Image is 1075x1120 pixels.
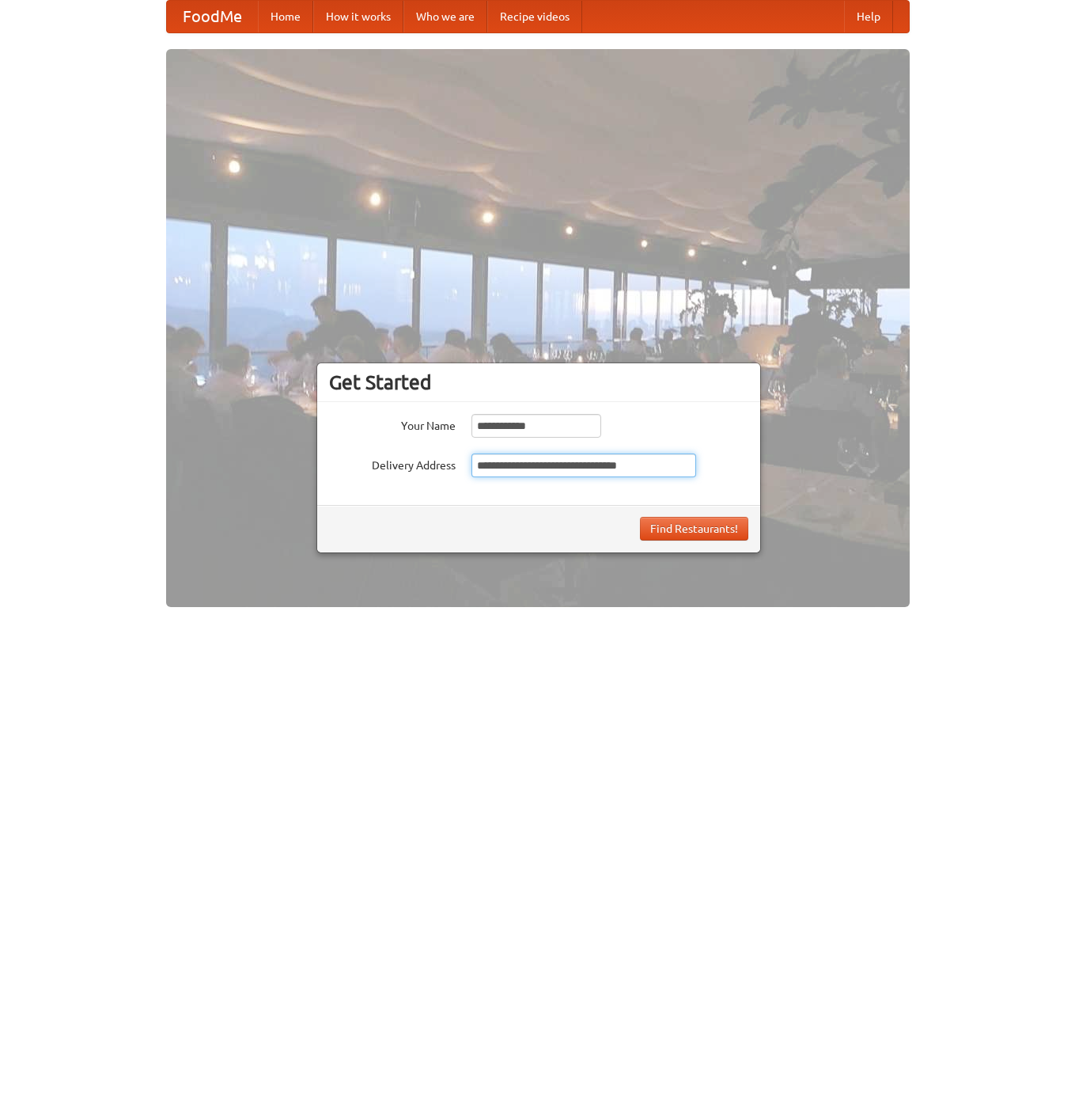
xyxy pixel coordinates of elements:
a: Recipe videos [487,1,582,32]
a: How it works [313,1,403,32]
a: Who we are [403,1,487,32]
h3: Get Started [329,370,748,394]
a: FoodMe [167,1,258,32]
label: Delivery Address [329,454,456,473]
button: Find Restaurants! [640,517,748,541]
a: Help [844,1,893,32]
a: Home [258,1,313,32]
label: Your Name [329,414,456,434]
